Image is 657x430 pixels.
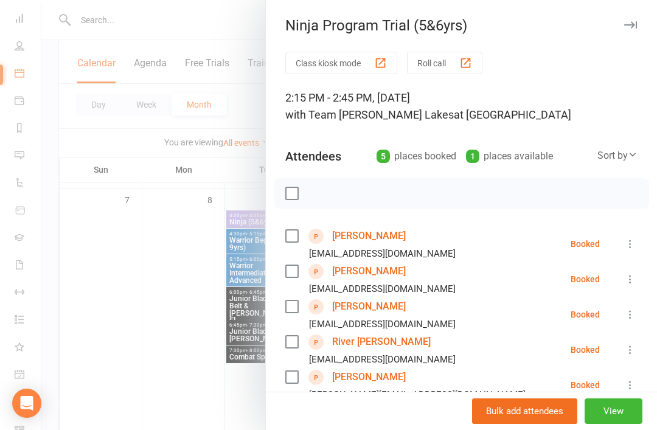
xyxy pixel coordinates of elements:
[466,148,553,165] div: places available
[597,148,638,164] div: Sort by
[309,316,456,332] div: [EMAIL_ADDRESS][DOMAIN_NAME]
[309,352,456,367] div: [EMAIL_ADDRESS][DOMAIN_NAME]
[571,310,600,319] div: Booked
[332,332,431,352] a: River [PERSON_NAME]
[585,398,642,424] button: View
[571,240,600,248] div: Booked
[285,52,397,74] button: Class kiosk mode
[454,108,571,121] span: at [GEOGRAPHIC_DATA]
[466,150,479,163] div: 1
[571,345,600,354] div: Booked
[309,246,456,262] div: [EMAIL_ADDRESS][DOMAIN_NAME]
[407,52,482,74] button: Roll call
[332,367,406,387] a: [PERSON_NAME]
[266,17,657,34] div: Ninja Program Trial (5&6yrs)
[285,89,638,123] div: 2:15 PM - 2:45 PM, [DATE]
[571,381,600,389] div: Booked
[332,297,406,316] a: [PERSON_NAME]
[12,389,41,418] div: Open Intercom Messenger
[377,150,390,163] div: 5
[332,226,406,246] a: [PERSON_NAME]
[472,398,577,424] button: Bulk add attendees
[309,281,456,297] div: [EMAIL_ADDRESS][DOMAIN_NAME]
[285,148,341,165] div: Attendees
[309,387,526,403] div: [PERSON_NAME][EMAIL_ADDRESS][DOMAIN_NAME]
[571,275,600,283] div: Booked
[285,108,454,121] span: with Team [PERSON_NAME] Lakes
[377,148,456,165] div: places booked
[332,262,406,281] a: [PERSON_NAME]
